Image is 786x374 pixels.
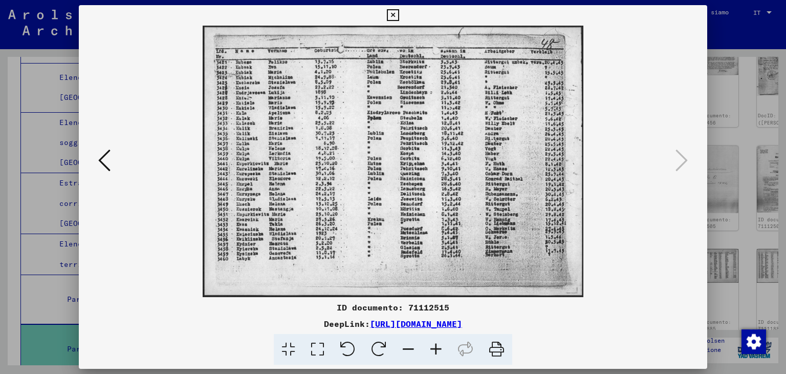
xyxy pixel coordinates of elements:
[370,319,462,329] a: [URL][DOMAIN_NAME]
[114,26,673,297] img: 001.jpg
[324,319,370,329] font: DeepLink:
[337,302,449,313] font: ID documento: 71112515
[741,329,766,354] div: Modifica consenso
[741,329,766,354] img: Modifica consenso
